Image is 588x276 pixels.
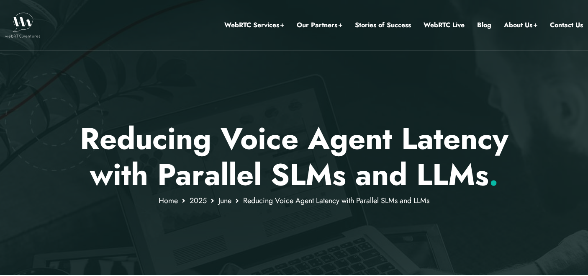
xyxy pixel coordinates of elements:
span: Reducing Voice Agent Latency with Parallel SLMs and LLMs [243,195,429,206]
a: WebRTC Live [424,20,465,31]
a: June [218,195,231,206]
a: 2025 [190,195,207,206]
a: Our Partners [297,20,342,31]
a: Stories of Success [355,20,411,31]
span: . [489,153,498,196]
a: WebRTC Services [224,20,284,31]
h1: Reducing Voice Agent Latency with Parallel SLMs and LLMs [49,121,539,193]
a: Contact Us [550,20,583,31]
a: About Us [504,20,537,31]
a: Home [159,195,178,206]
a: Blog [477,20,491,31]
img: WebRTC.ventures [5,13,41,38]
